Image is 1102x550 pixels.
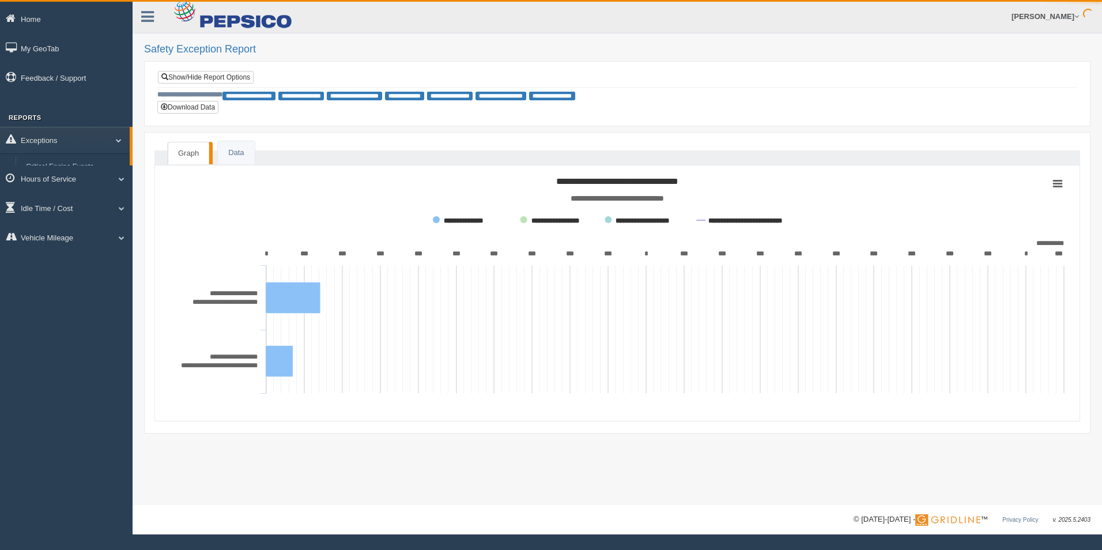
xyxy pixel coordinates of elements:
h2: Safety Exception Report [144,44,1090,55]
img: Gridline [915,514,980,526]
a: Critical Engine Events [21,157,130,178]
span: v. 2025.5.2403 [1053,517,1090,523]
a: Graph [168,142,209,165]
a: Show/Hide Report Options [158,71,254,84]
div: © [DATE]-[DATE] - ™ [854,514,1090,526]
button: Download Data [157,101,218,114]
a: Data [218,141,254,165]
a: Privacy Policy [1002,517,1038,523]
